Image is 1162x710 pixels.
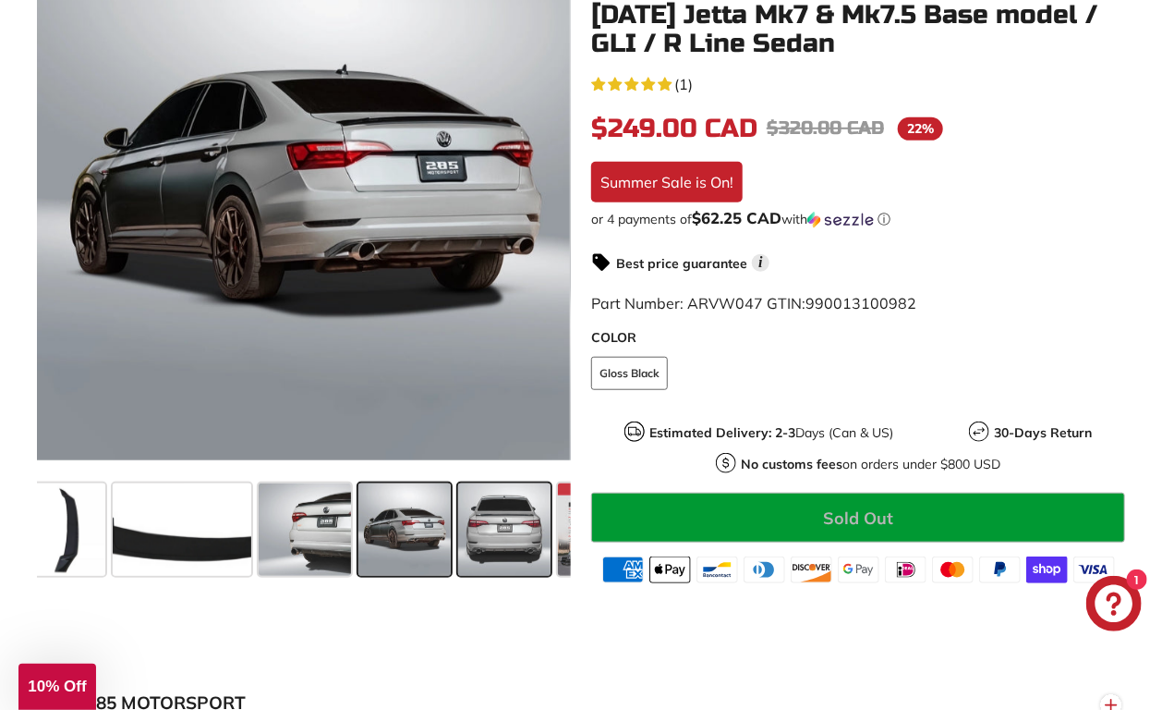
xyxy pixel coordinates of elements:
[885,557,926,583] img: ideal
[674,74,693,96] span: (1)
[692,209,781,228] span: $62.25 CAD
[1026,557,1068,583] img: shopify_pay
[591,295,916,313] span: Part Number: ARVW047 GTIN:
[807,213,874,229] img: Sezzle
[741,457,842,473] strong: No customs fees
[741,456,1000,475] p: on orders under $800 USD
[602,557,644,583] img: american_express
[591,114,757,145] span: $249.00 CAD
[805,295,916,313] span: 990013100982
[767,117,884,141] span: $320.00 CAD
[932,557,974,583] img: master
[591,163,743,203] div: Summer Sale is On!
[994,425,1092,442] strong: 30-Days Return
[979,557,1021,583] img: paypal
[898,117,943,141] span: 22%
[649,424,893,444] p: Days (Can & US)
[744,557,785,583] img: diners_club
[591,211,1125,229] div: or 4 payments of with
[18,664,96,710] div: 10% Off
[752,254,769,272] span: i
[823,508,893,529] span: Sold Out
[649,425,795,442] strong: Estimated Delivery: 2-3
[616,256,747,273] strong: Best price guarantee
[591,211,1125,229] div: or 4 payments of$62.25 CADwithSezzle Click to learn more about Sezzle
[591,494,1125,544] button: Sold Out
[591,72,1125,96] a: 5.0 rating (1 votes)
[28,678,86,695] span: 10% Off
[838,557,879,583] img: google_pay
[591,329,1125,349] label: COLOR
[649,557,691,583] img: apple_pay
[696,557,738,583] img: bancontact
[1073,557,1115,583] img: visa
[1081,576,1147,636] inbox-online-store-chat: Shopify online store chat
[791,557,832,583] img: discover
